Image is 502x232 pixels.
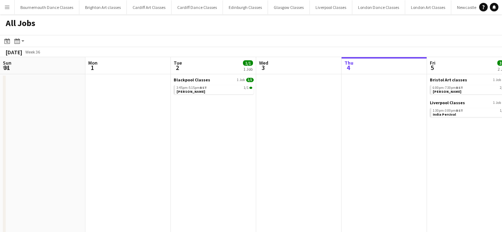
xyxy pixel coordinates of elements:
[88,60,98,66] span: Mon
[237,78,245,82] span: 1 Job
[249,87,252,89] span: 1/1
[493,101,501,105] span: 1 Job
[243,60,253,66] span: 1/1
[243,66,253,72] div: 1 Job
[493,78,501,82] span: 1 Job
[433,89,461,94] span: Joseph Ball
[177,86,207,90] span: 3:45pm-5:15pm
[24,49,41,55] span: Week 36
[174,77,210,82] span: Blackpool Classes
[79,0,127,14] button: Brighton Art classes
[172,0,223,14] button: Cardiff Dance Classes
[15,0,79,14] button: Bournemouth Dance Classes
[174,60,182,66] span: Tue
[6,49,22,56] div: [DATE]
[430,60,436,66] span: Fri
[430,100,465,105] span: Liverpool Classes
[259,60,268,66] span: Wed
[268,0,310,14] button: Glasgow Classes
[430,77,467,82] span: Bristol Art classes
[223,0,268,14] button: Edinburgh Classes
[177,85,252,94] a: 3:45pm-5:15pmBST1/1[PERSON_NAME]
[244,86,249,90] span: 1/1
[433,112,456,117] span: India Percival
[127,0,172,14] button: Cardiff Art Classes
[344,60,353,66] span: Thu
[177,89,205,94] span: Louise Tansey
[405,0,451,14] button: London Art Classes
[451,0,497,14] button: Newcastle Classes
[3,60,11,66] span: Sun
[173,64,182,72] span: 2
[87,64,98,72] span: 1
[246,78,254,82] span: 1/1
[456,108,463,113] span: BST
[352,0,405,14] button: London Dance Classes
[433,109,463,112] span: 1:30pm-3:00pm
[456,85,463,90] span: BST
[343,64,353,72] span: 4
[429,64,436,72] span: 5
[200,85,207,90] span: BST
[258,64,268,72] span: 3
[174,77,254,96] div: Blackpool Classes1 Job1/13:45pm-5:15pmBST1/1[PERSON_NAME]
[310,0,352,14] button: Liverpool Classes
[2,64,11,72] span: 31
[433,86,463,90] span: 6:00pm-7:30pm
[174,77,254,82] a: Blackpool Classes1 Job1/1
